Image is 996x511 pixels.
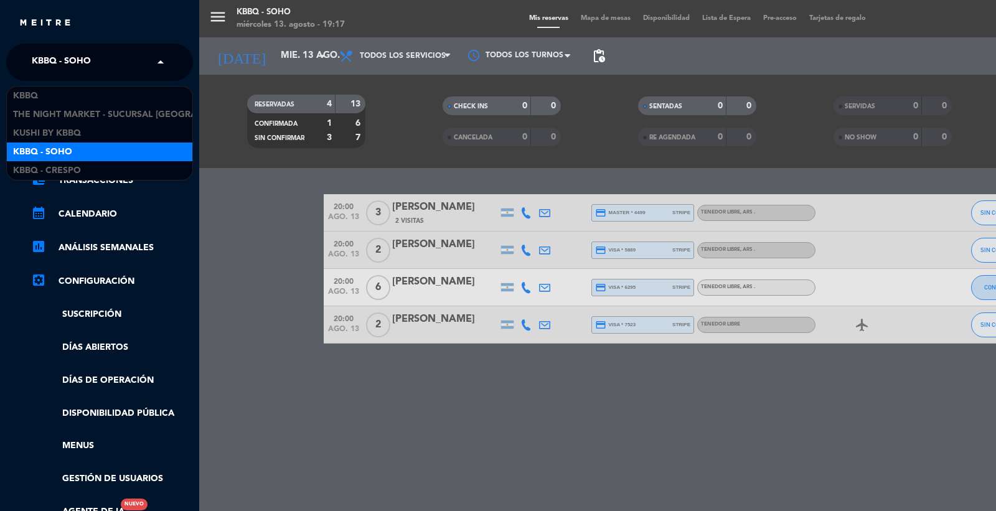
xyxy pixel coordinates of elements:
[19,19,72,28] img: MEITRE
[13,164,81,178] span: Kbbq - Crespo
[31,240,193,255] a: assessmentANÁLISIS SEMANALES
[31,373,193,388] a: Días de Operación
[31,274,193,289] a: Configuración
[591,49,606,63] span: pending_actions
[32,49,91,75] span: Kbbq - Soho
[31,207,193,222] a: calendar_monthCalendario
[31,406,193,421] a: Disponibilidad pública
[13,89,38,103] span: KBBQ
[121,499,148,510] div: Nuevo
[31,273,46,288] i: settings_applications
[13,145,72,159] span: Kbbq - Soho
[31,173,193,188] a: account_balance_walletTransacciones
[31,239,46,254] i: assessment
[31,307,193,322] a: Suscripción
[31,205,46,220] i: calendar_month
[31,340,193,355] a: Días abiertos
[31,439,193,453] a: Menus
[13,108,248,122] span: The Night Market - Sucursal [GEOGRAPHIC_DATA]
[31,472,193,486] a: Gestión de usuarios
[13,126,81,141] span: Kushi by KBBQ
